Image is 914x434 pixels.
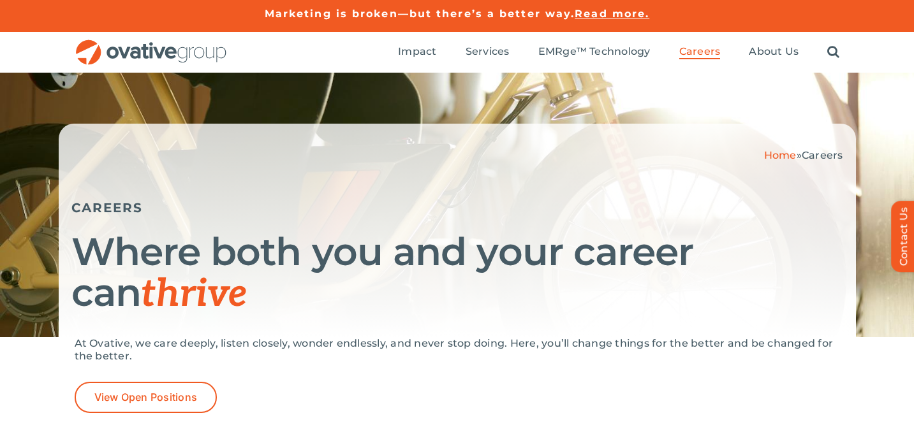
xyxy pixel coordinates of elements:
h1: Where both you and your career can [71,231,843,315]
span: Services [466,45,510,58]
a: View Open Positions [75,382,217,413]
a: Impact [398,45,436,59]
span: thrive [141,271,247,317]
a: EMRge™ Technology [538,45,651,59]
span: » [764,149,843,161]
span: About Us [749,45,799,58]
a: Careers [679,45,721,59]
a: OG_Full_horizontal_RGB [75,38,228,50]
span: View Open Positions [94,391,198,403]
a: Search [827,45,839,59]
a: About Us [749,45,799,59]
nav: Menu [398,32,839,73]
span: Careers [679,45,721,58]
a: Home [764,149,797,161]
h5: CAREERS [71,200,843,215]
a: Services [466,45,510,59]
a: Marketing is broken—but there’s a better way. [265,8,575,20]
p: At Ovative, we care deeply, listen closely, wonder endlessly, and never stop doing. Here, you’ll ... [75,337,840,363]
span: EMRge™ Technology [538,45,651,58]
span: Careers [802,149,843,161]
span: Impact [398,45,436,58]
a: Read more. [575,8,649,20]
